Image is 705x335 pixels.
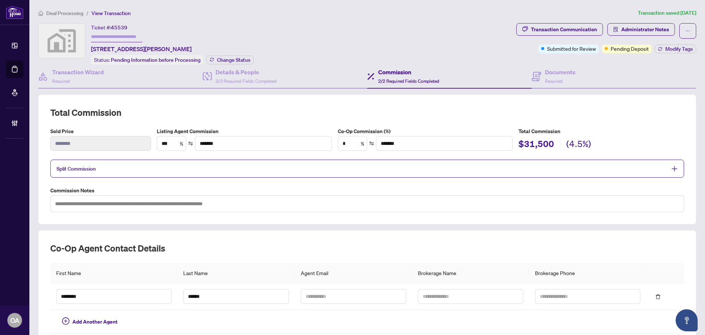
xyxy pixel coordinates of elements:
[86,9,88,17] li: /
[378,68,439,76] h4: Commission
[671,165,678,172] span: plus
[369,141,374,146] span: swap
[62,317,69,325] span: plus-circle
[529,263,646,283] th: Brokerage Phone
[566,138,591,152] h2: (4.5%)
[46,10,83,17] span: Deal Processing
[685,28,690,33] span: ellipsis
[545,68,575,76] h4: Documents
[157,127,332,135] label: Listing Agent Commission
[38,11,43,16] span: home
[412,263,529,283] th: Brokerage Name
[216,68,276,76] h4: Details & People
[50,107,684,118] h2: Total Commission
[52,68,104,76] h4: Transaction Wizard
[295,263,412,283] th: Agent Email
[545,78,563,84] span: Required
[56,316,123,328] button: Add Another Agent
[206,56,254,64] button: Change Status
[516,23,603,36] button: Transaction Communication
[177,263,294,283] th: Last Name
[655,44,696,53] button: Modify Tags
[531,24,597,35] div: Transaction Communication
[547,44,596,53] span: Submitted for Review
[188,141,193,146] span: swap
[72,318,117,326] span: Add Another Agent
[10,315,19,325] span: OA
[91,55,203,65] div: Status:
[655,294,661,299] span: delete
[611,44,649,53] span: Pending Deposit
[518,138,554,152] h2: $31,500
[50,160,684,178] div: Split Commission
[378,78,439,84] span: 2/2 Required Fields Completed
[39,24,85,58] img: svg%3e
[613,27,618,32] span: solution
[50,186,684,195] label: Commission Notes
[57,165,96,172] span: Split Commission
[91,44,192,53] span: [STREET_ADDRESS][PERSON_NAME]
[665,46,693,51] span: Modify Tags
[338,127,513,135] label: Co-Op Commission (%)
[52,78,70,84] span: Required
[50,127,151,135] label: Sold Price
[50,242,684,254] h2: Co-op Agent Contact Details
[621,24,669,35] span: Administrator Notes
[6,6,23,19] img: logo
[607,23,675,36] button: Administrator Notes
[216,78,276,84] span: 3/3 Required Fields Completed
[91,23,127,32] div: Ticket #:
[518,127,684,135] h5: Total Commission
[111,24,127,31] span: 45539
[638,9,696,17] article: Transaction saved [DATE]
[676,309,698,331] button: Open asap
[111,57,200,63] span: Pending Information before Processing
[217,57,250,63] span: Change Status
[91,10,131,17] span: View Transaction
[50,263,177,283] th: First Name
